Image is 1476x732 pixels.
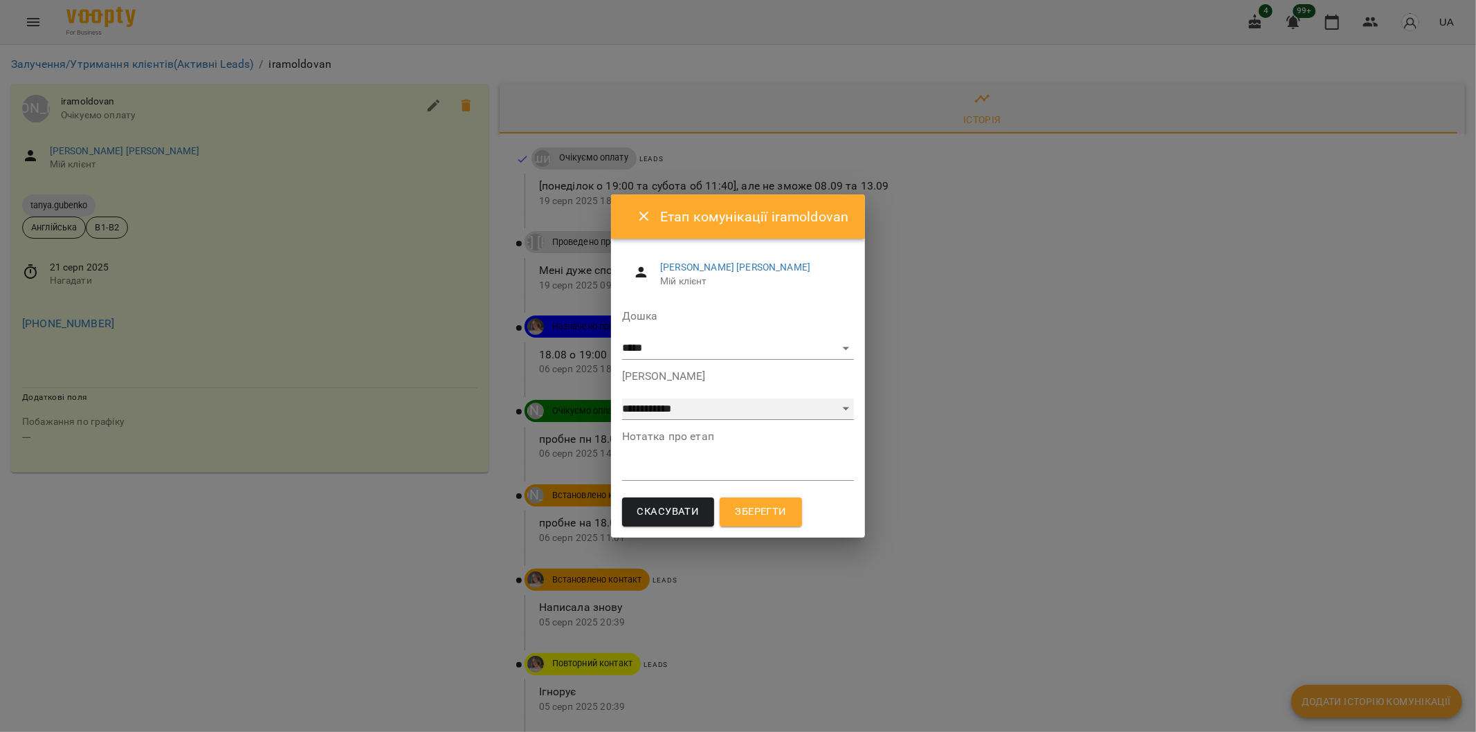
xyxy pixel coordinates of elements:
label: Нотатка про етап [622,431,855,442]
button: Зберегти [720,497,801,527]
span: Мій клієнт [660,275,843,289]
button: Скасувати [622,497,715,527]
label: [PERSON_NAME] [622,371,855,382]
span: Скасувати [637,503,700,521]
h6: Етап комунікації iramoldovan [660,206,848,228]
span: Зберегти [735,503,786,521]
button: Close [628,200,661,233]
label: Дошка [622,311,855,322]
a: [PERSON_NAME] [PERSON_NAME] [660,262,810,273]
